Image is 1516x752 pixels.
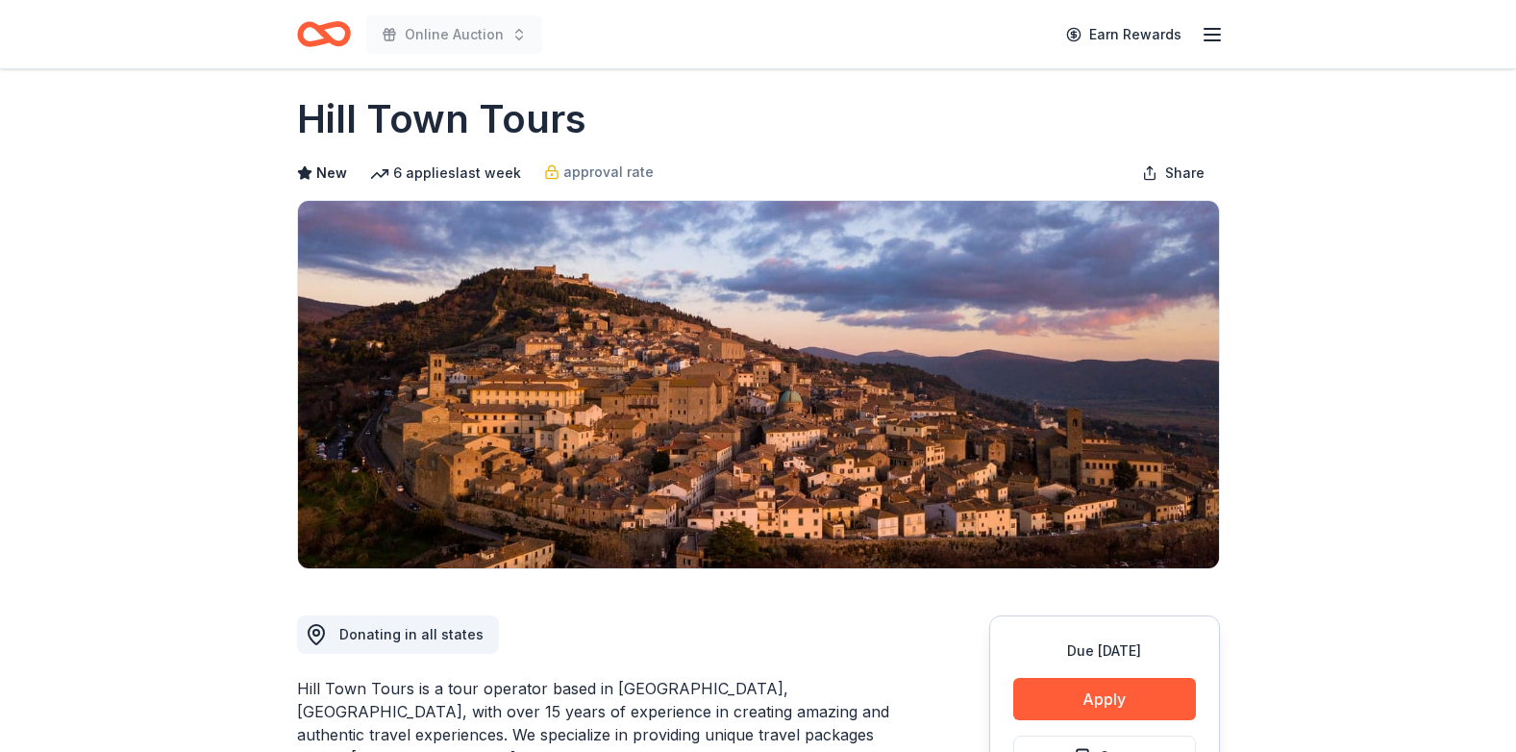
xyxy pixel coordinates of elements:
button: Share [1127,154,1220,192]
span: Online Auction [405,23,504,46]
a: approval rate [544,161,654,184]
img: Image for Hill Town Tours [298,201,1219,568]
a: Home [297,12,351,57]
button: Apply [1013,678,1196,720]
h1: Hill Town Tours [297,92,586,146]
div: Due [DATE] [1013,639,1196,663]
a: Earn Rewards [1055,17,1193,52]
span: Share [1165,162,1205,185]
span: Donating in all states [339,626,484,642]
div: 6 applies last week [370,162,521,185]
span: New [316,162,347,185]
button: Online Auction [366,15,542,54]
span: approval rate [563,161,654,184]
